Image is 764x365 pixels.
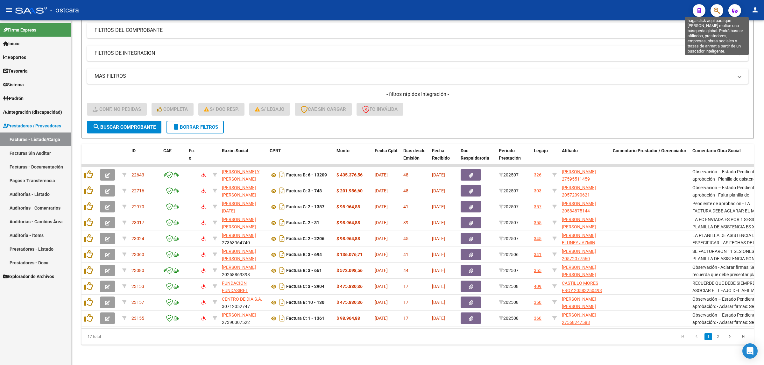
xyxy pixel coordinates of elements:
span: [DATE] [375,204,388,209]
span: [PERSON_NAME] [PERSON_NAME] 23556077614 [562,217,596,237]
mat-panel-title: MAS FILTROS [95,73,733,80]
mat-expansion-panel-header: FILTROS DE INTEGRACION [87,46,748,61]
span: LA FC ENVIADA ES POR 1 SESION - PLANILLA DE ASISTENCIA ES X 8 SESIONES - DEBERIA ANULAR FC Y EMIT... [692,217,762,244]
a: go to next page [724,333,736,340]
div: 409 [534,283,541,290]
span: 23157 [131,300,144,305]
datatable-header-cell: Afiliado [559,144,610,172]
span: 44 [403,268,408,273]
span: Comentario Obra Social [692,148,741,153]
span: [PERSON_NAME] [PERSON_NAME] [222,185,256,197]
strong: Factura B: 10 - 130 [286,300,324,305]
datatable-header-cell: Días desde Emisión [401,144,429,172]
strong: $ 475.830,36 [336,300,363,305]
h4: - filtros rápidos Integración - [87,91,748,98]
span: Integración (discapacidad) [3,109,62,116]
span: [PERSON_NAME] [PERSON_NAME] [222,217,256,229]
div: 33714152489 [222,280,265,293]
span: 23153 [131,284,144,289]
span: 202506 [499,252,519,257]
span: 23080 [131,268,144,273]
span: RECUERDE QUE DEBE SIEMPRE ASOCIAR EL LEAJO DEL AFILIADO [692,281,761,293]
div: Open Intercom Messenger [742,343,758,359]
span: [DATE] [432,284,445,289]
i: Descargar documento [278,170,286,180]
strong: $ 572.098,56 [336,268,363,273]
span: [DATE] [375,316,388,321]
i: Descargar documento [278,233,286,244]
i: Descargar documento [278,297,286,307]
div: 27253980228 [222,184,265,197]
span: 202507 [499,220,519,225]
span: CAE SIN CARGAR [301,106,346,112]
span: [DATE] [432,268,445,273]
i: Descargar documento [278,218,286,228]
span: Doc Respaldatoria [461,148,489,161]
span: 45 [403,236,408,241]
div: 17 total [81,329,215,345]
span: Razón Social [222,148,248,153]
span: 202507 [499,204,519,209]
button: Buscar Comprobante [87,121,161,133]
span: 202507 [499,268,519,273]
a: 1 [704,333,712,340]
span: Tesorería [3,68,28,75]
mat-icon: menu [5,6,13,14]
span: 41 [403,252,408,257]
span: 23155 [131,316,144,321]
div: 303 [534,187,541,195]
span: 48 [403,172,408,177]
datatable-header-cell: CAE [161,144,186,172]
span: [DATE] [432,220,445,225]
span: Legajo [534,148,548,153]
strong: Factura C: 2 - 1357 [286,204,324,210]
div: 20258869398 [222,264,265,277]
span: 17 [403,300,408,305]
strong: Factura C: 3 - 2904 [286,284,324,289]
div: 30710833644 [222,168,265,182]
span: 17 [403,316,408,321]
span: [PERSON_NAME] [222,265,256,270]
div: 350 [534,299,541,306]
span: Buscar Comprobante [93,124,156,130]
span: S/ Doc Resp. [204,106,239,112]
strong: Factura C: 3 - 748 [286,189,322,194]
datatable-header-cell: Monto [334,144,372,172]
span: [PERSON_NAME] 20584875144 [562,201,596,213]
span: 22716 [131,188,144,193]
strong: Factura C: 2 - 2206 [286,236,324,241]
button: Conf. no pedidas [87,103,147,116]
mat-panel-title: FILTROS DEL COMPROBANTE [95,27,733,34]
span: [DATE] [432,252,445,257]
span: [DATE] [432,172,445,177]
span: [DATE] [375,172,388,177]
span: [PERSON_NAME] 27568247588 [562,312,596,325]
datatable-header-cell: Razón Social [219,144,267,172]
mat-expansion-panel-header: FILTROS DEL COMPROBANTE [87,23,748,38]
span: [PERSON_NAME] [PERSON_NAME] 23556077614 [562,265,596,284]
div: 27316830493 [222,200,265,213]
span: [PERSON_NAME] [222,233,256,238]
span: 39 [403,220,408,225]
span: Padrón [3,95,24,102]
div: 360 [534,315,541,322]
strong: $ 435.376,56 [336,172,363,177]
div: 27363964740 [222,232,265,245]
span: [DATE] [375,220,388,225]
span: Fecha Recibido [432,148,450,161]
span: FC Inválida [362,106,398,112]
span: Período Prestación [499,148,521,161]
span: [DATE] [432,188,445,193]
div: 345 [534,235,541,242]
span: [PERSON_NAME] ELUNEY JAZMIN 27561777077 [562,233,596,253]
span: Completa [157,106,188,112]
strong: $ 201.956,60 [336,188,363,193]
span: - ostcara [50,3,79,17]
span: Días desde Emisión [403,148,426,161]
strong: $ 98.964,88 [336,236,360,241]
span: [PERSON_NAME] 20572090621 [562,185,596,197]
span: Monto [336,148,350,153]
span: Comentario Prestador / Gerenciador [613,148,686,153]
button: Borrar Filtros [166,121,224,133]
div: 355 [534,267,541,274]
